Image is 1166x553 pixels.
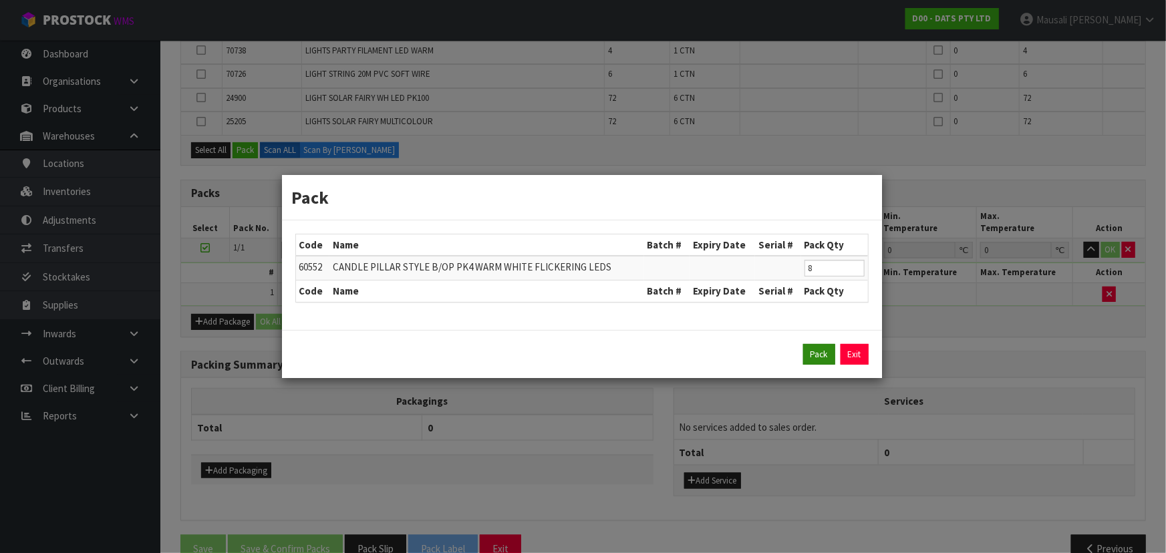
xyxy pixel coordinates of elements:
th: Batch # [644,234,690,256]
th: Expiry Date [690,281,755,302]
th: Name [329,234,644,256]
th: Pack Qty [801,234,868,256]
h3: Pack [292,185,872,210]
th: Serial # [755,281,800,302]
span: CANDLE PILLAR STYLE B/OP PK4 WARM WHITE FLICKERING LEDS [333,260,611,273]
span: 60552 [299,260,323,273]
th: Batch # [644,281,690,302]
th: Serial # [755,234,800,256]
th: Code [296,281,330,302]
th: Pack Qty [801,281,868,302]
th: Name [329,281,644,302]
a: Exit [841,344,869,365]
button: Pack [803,344,835,365]
th: Code [296,234,330,256]
th: Expiry Date [690,234,755,256]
